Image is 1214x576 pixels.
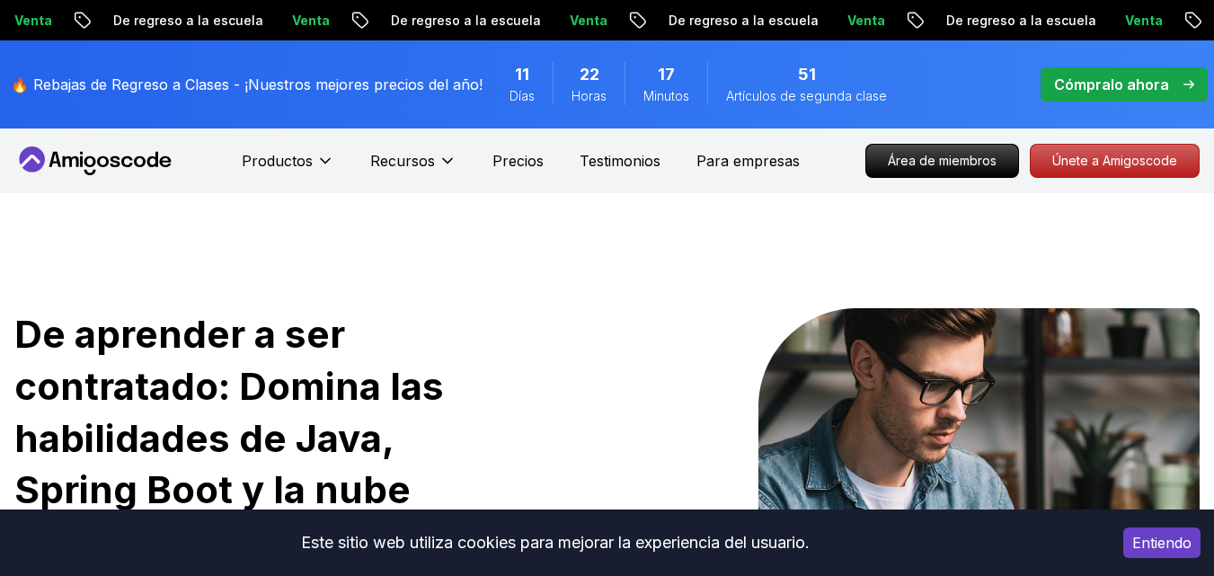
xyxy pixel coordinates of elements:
font: Días [510,88,535,103]
a: Área de miembros [865,144,1019,178]
span: 11 Days [515,62,529,87]
span: 17 Minutes [658,62,675,87]
font: Testimonios [580,152,660,170]
font: Venta [864,13,902,28]
font: De regreso a la escuela [963,13,1113,28]
font: Venta [587,13,625,28]
font: Minutos [643,88,689,103]
font: 22 [580,65,599,84]
font: Área de miembros [888,153,997,168]
span: 22 Hours [580,62,599,87]
font: Horas [572,88,607,103]
font: Venta [309,13,347,28]
font: De regreso a la escuela [408,13,558,28]
font: Recursos [370,152,435,170]
font: Entiendo [1132,534,1192,552]
font: Venta [1142,13,1180,28]
font: Artículos de segunda clase [726,88,887,103]
font: Para empresas [696,152,800,170]
font: Este sitio web utiliza cookies para mejorar la experiencia del usuario. [301,533,810,552]
font: De regreso a la escuela [130,13,280,28]
font: Venta [31,13,69,28]
button: Recursos [370,150,456,186]
font: Cómpralo ahora [1054,75,1169,93]
button: Accept cookies [1123,527,1201,558]
font: Productos [242,152,313,170]
span: 50 Seconds [798,62,816,87]
font: 11 [515,65,529,84]
a: Precios [492,150,544,172]
font: 17 [658,65,675,84]
font: Únete a Amigoscode [1052,153,1177,168]
a: Para empresas [696,150,800,172]
button: Productos [242,150,334,186]
font: 🔥 Rebajas de Regreso a Clases - ¡Nuestros mejores precios del año! [11,75,483,93]
a: Únete a Amigoscode [1030,144,1200,178]
font: De regreso a la escuela [686,13,836,28]
a: Testimonios [580,150,660,172]
font: 51 [798,65,816,84]
font: Precios [492,152,544,170]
